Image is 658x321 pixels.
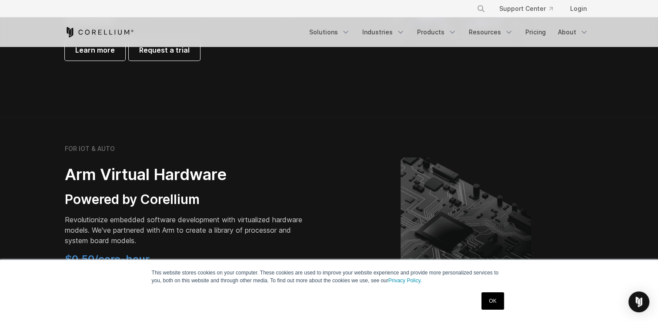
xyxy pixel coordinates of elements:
span: Request a trial [139,45,190,55]
p: Revolutionize embedded software development with virtualized hardware models. We've partnered wit... [65,214,308,246]
a: Learn more [65,40,125,60]
a: About [553,24,594,40]
h3: Powered by Corellium [65,191,308,208]
a: Request a trial [129,40,200,60]
a: OK [481,292,504,310]
a: Privacy Policy. [388,278,422,284]
div: Navigation Menu [466,1,594,17]
a: Login [563,1,594,17]
h6: FOR IOT & AUTO [65,145,115,153]
a: Resources [464,24,518,40]
p: This website stores cookies on your computer. These cookies are used to improve your website expe... [152,269,507,284]
span: $0.50/core-hour [65,253,150,265]
button: Search [473,1,489,17]
a: Pricing [520,24,551,40]
a: Products [412,24,462,40]
div: Open Intercom Messenger [628,291,649,312]
span: Learn more [75,45,115,55]
a: Support Center [492,1,560,17]
a: Industries [357,24,410,40]
h2: Arm Virtual Hardware [65,165,308,184]
a: Corellium Home [65,27,134,37]
img: Corellium's ARM Virtual Hardware Platform [401,157,531,288]
div: Navigation Menu [304,24,594,40]
a: Solutions [304,24,355,40]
